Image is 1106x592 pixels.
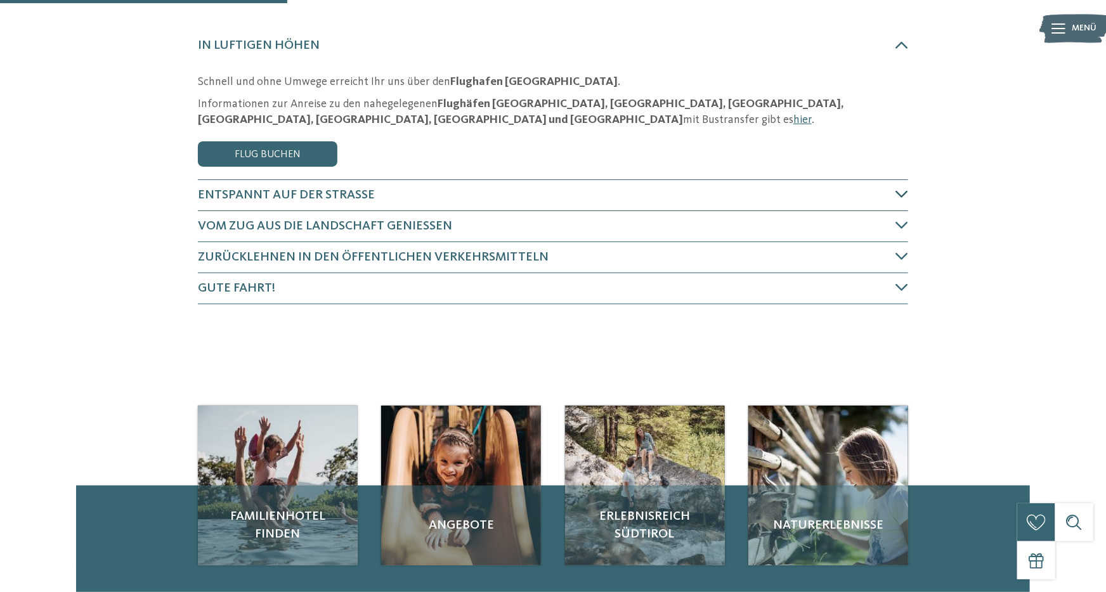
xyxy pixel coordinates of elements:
[211,508,345,543] span: Familienhotel finden
[381,406,541,565] img: Anreise zu den Familienhotels Südtirol
[198,189,375,202] span: Entspannt auf der Straße
[198,98,844,125] strong: Flughäfen [GEOGRAPHIC_DATA], [GEOGRAPHIC_DATA], [GEOGRAPHIC_DATA], [GEOGRAPHIC_DATA], [GEOGRAPHIC...
[748,406,908,565] img: Anreise zu den Familienhotels Südtirol
[761,517,895,534] span: Naturerlebnisse
[198,220,452,233] span: Vom Zug aus die Landschaft genießen
[381,406,541,565] a: Anreise zu den Familienhotels Südtirol Angebote
[198,74,908,90] p: Schnell und ohne Umwege erreicht Ihr uns über den .
[198,406,358,565] a: Anreise zu den Familienhotels Südtirol Familienhotel finden
[198,406,358,565] img: Anreise zu den Familienhotels Südtirol
[793,114,812,125] a: hier
[394,517,528,534] span: Angebote
[198,141,337,167] a: Flug buchen
[198,96,908,128] p: Informationen zur Anreise zu den nahegelegenen mit Bustransfer gibt es .
[198,282,275,295] span: Gute Fahrt!
[565,406,725,565] img: Anreise zu den Familienhotels Südtirol
[565,406,725,565] a: Anreise zu den Familienhotels Südtirol Erlebnisreich Südtirol
[198,251,549,264] span: Zurücklehnen in den öffentlichen Verkehrsmitteln
[450,76,618,87] strong: Flughafen [GEOGRAPHIC_DATA]
[748,406,908,565] a: Anreise zu den Familienhotels Südtirol Naturerlebnisse
[578,508,712,543] span: Erlebnisreich Südtirol
[198,39,320,52] span: In luftigen Höhen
